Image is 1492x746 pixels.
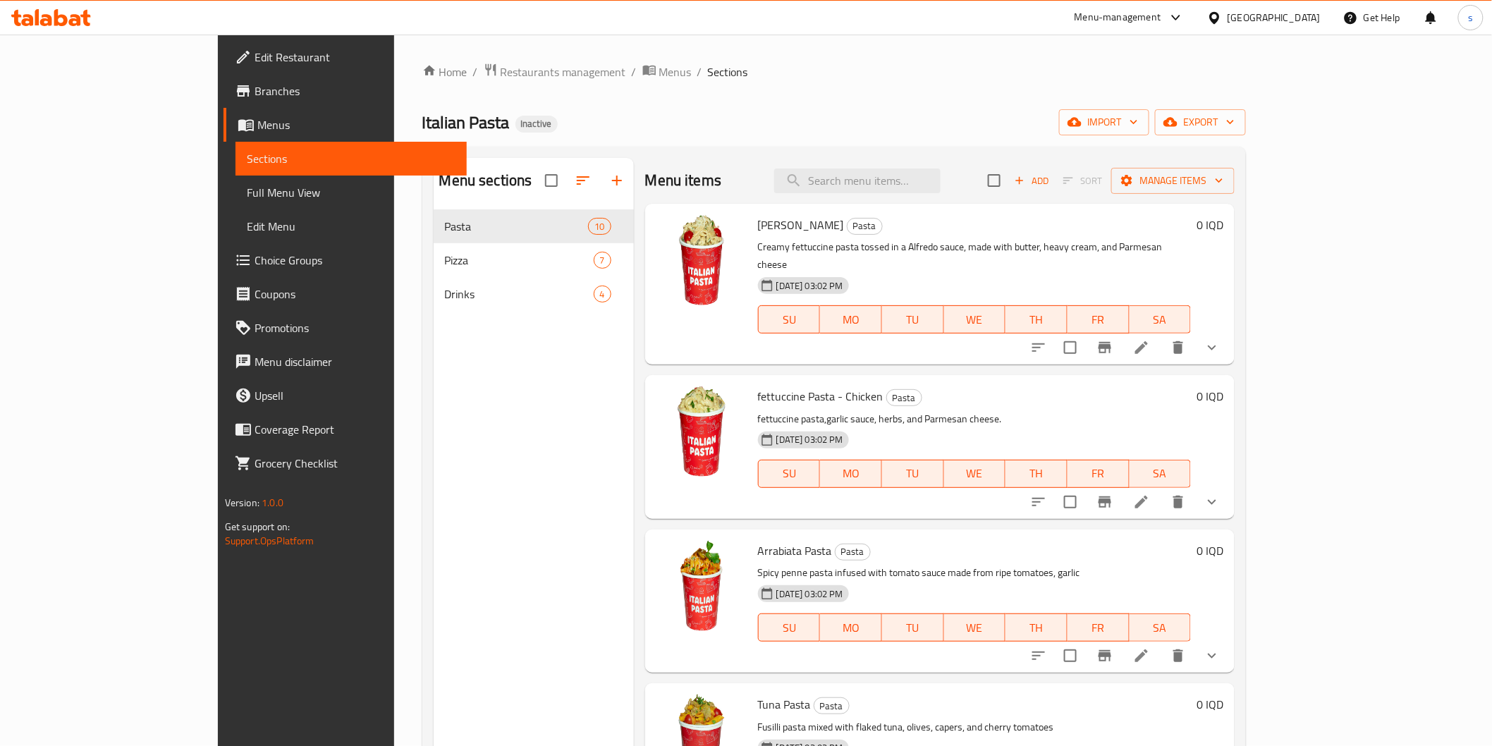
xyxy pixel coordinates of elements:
span: Edit Restaurant [255,49,455,66]
span: Version: [225,494,259,512]
a: Restaurants management [484,63,626,81]
span: TU [888,310,938,330]
span: [DATE] 03:02 PM [771,587,849,601]
button: SA [1130,460,1192,488]
button: sort-choices [1022,639,1056,673]
span: Inactive [515,118,558,130]
button: import [1059,109,1149,135]
a: Menus [642,63,692,81]
span: SU [764,463,815,484]
button: delete [1161,639,1195,673]
div: Pasta10 [434,209,634,243]
button: TH [1005,460,1068,488]
span: FR [1073,618,1124,638]
div: [GEOGRAPHIC_DATA] [1228,10,1321,25]
p: Spicy penne pasta infused with tomato sauce made from ripe tomatoes, garlic [758,564,1191,582]
span: Restaurants management [501,63,626,80]
span: TU [888,618,938,638]
div: Drinks4 [434,277,634,311]
span: WE [950,463,1001,484]
button: WE [944,305,1006,334]
span: TH [1011,310,1062,330]
button: show more [1195,639,1229,673]
span: MO [826,463,876,484]
span: 10 [589,220,610,233]
button: SU [758,305,821,334]
span: Select to update [1056,487,1085,517]
span: Pasta [445,218,589,235]
input: search [774,169,941,193]
span: SA [1135,463,1186,484]
span: Menus [659,63,692,80]
span: TH [1011,463,1062,484]
button: TU [882,613,944,642]
span: Select section [979,166,1009,195]
button: Branch-specific-item [1088,331,1122,365]
span: Full Menu View [247,184,455,201]
button: TH [1005,613,1068,642]
span: Select to update [1056,641,1085,671]
button: Add section [600,164,634,197]
span: TH [1011,618,1062,638]
span: FR [1073,310,1124,330]
img: Arrabiata Pasta [656,541,747,631]
a: Support.OpsPlatform [225,532,314,550]
span: FR [1073,463,1124,484]
span: Choice Groups [255,252,455,269]
button: Add [1009,170,1054,192]
a: Promotions [224,311,467,345]
button: Branch-specific-item [1088,639,1122,673]
a: Coupons [224,277,467,311]
span: SU [764,310,815,330]
button: MO [820,460,882,488]
span: Pasta [848,218,882,234]
div: Inactive [515,116,558,133]
a: Sections [236,142,467,176]
span: Add [1013,173,1051,189]
span: Select section first [1054,170,1111,192]
button: show more [1195,485,1229,519]
span: export [1166,114,1235,131]
button: WE [944,460,1006,488]
span: Pizza [445,252,594,269]
h6: 0 IQD [1197,386,1223,406]
h2: Menu items [645,170,722,191]
span: Manage items [1123,172,1223,190]
a: Edit menu item [1133,494,1150,510]
span: Add item [1009,170,1054,192]
li: / [697,63,702,80]
span: Coverage Report [255,421,455,438]
button: MO [820,613,882,642]
h2: Menu sections [439,170,532,191]
span: 1.0.0 [262,494,283,512]
button: TU [882,305,944,334]
span: WE [950,310,1001,330]
span: TU [888,463,938,484]
button: TU [882,460,944,488]
span: Italian Pasta [422,106,510,138]
button: SA [1130,613,1192,642]
span: Drinks [445,286,594,302]
span: Pasta [887,390,922,406]
span: Coupons [255,286,455,302]
span: fettuccine Pasta - Chicken [758,386,883,407]
a: Grocery Checklist [224,446,467,480]
span: [DATE] 03:02 PM [771,433,849,446]
span: SA [1135,310,1186,330]
svg: Show Choices [1204,494,1221,510]
a: Choice Groups [224,243,467,277]
span: SU [764,618,815,638]
a: Menu disclaimer [224,345,467,379]
span: Arrabiata Pasta [758,540,832,561]
span: 4 [594,288,611,301]
span: Upsell [255,387,455,404]
div: Menu-management [1075,9,1161,26]
button: FR [1068,305,1130,334]
span: Select all sections [537,166,566,195]
div: Pizza7 [434,243,634,277]
span: Sections [708,63,748,80]
button: TH [1005,305,1068,334]
button: Manage items [1111,168,1235,194]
